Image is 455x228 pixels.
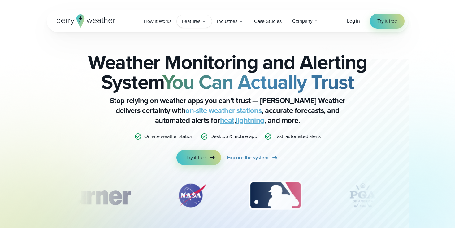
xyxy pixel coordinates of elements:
img: PGA.svg [338,180,388,211]
span: Company [292,17,313,25]
a: Log in [347,17,360,25]
h2: Weather Monitoring and Alerting System [78,52,377,92]
a: How it Works [139,15,177,28]
img: Turner-Construction_1.svg [52,180,140,211]
img: NASA.svg [170,180,213,211]
p: Fast, automated alerts [274,133,321,140]
div: 4 of 12 [338,180,388,211]
a: heat [220,115,234,126]
a: lightning [236,115,264,126]
a: on-site weather stations [185,105,262,116]
strong: You Can Actually Trust [162,67,354,96]
p: Stop relying on weather apps you can’t trust — [PERSON_NAME] Weather delivers certainty with , ac... [104,96,351,125]
span: Features [182,18,200,25]
div: 2 of 12 [170,180,213,211]
p: On-site weather station [144,133,193,140]
span: Case Studies [254,18,282,25]
span: Explore the system [227,154,269,161]
a: Try it free [176,150,221,165]
span: Log in [347,17,360,25]
a: Explore the system [227,150,279,165]
img: MLB.svg [243,180,308,211]
span: Try it free [377,17,397,25]
span: How it Works [144,18,171,25]
div: 3 of 12 [243,180,308,211]
a: Case Studies [249,15,287,28]
span: Try it free [186,154,206,161]
div: slideshow [78,180,377,214]
span: Industries [217,18,237,25]
a: Try it free [370,14,405,29]
p: Desktop & mobile app [210,133,257,140]
div: 1 of 12 [52,180,140,211]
